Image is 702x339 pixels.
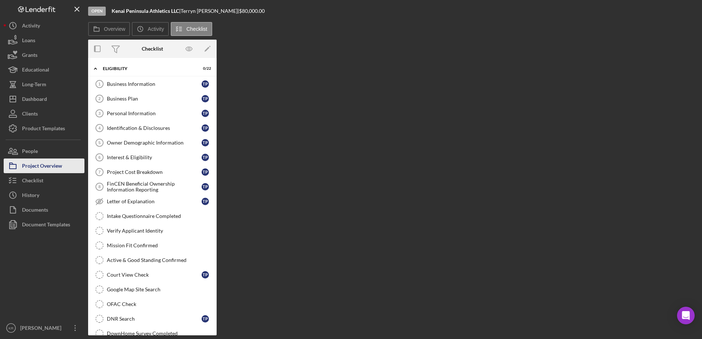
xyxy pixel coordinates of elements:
[98,155,101,160] tspan: 6
[202,154,209,161] div: T P
[4,106,84,121] button: Clients
[239,8,267,14] div: $80,000.00
[22,121,65,138] div: Product Templates
[4,158,84,173] a: Project Overview
[92,282,213,297] a: Google Map Site Search
[107,213,213,219] div: Intake Questionnaire Completed
[92,150,213,165] a: 6Interest & EligibilityTP
[107,96,202,102] div: Business Plan
[92,209,213,223] a: Intake Questionnaire Completed
[22,92,47,108] div: Dashboard
[202,168,209,176] div: T P
[181,8,239,14] div: Terryn [PERSON_NAME] |
[107,154,202,160] div: Interest & Eligibility
[22,77,46,94] div: Long-Term
[107,181,202,193] div: FinCEN Beneficial Ownership Information Reporting
[4,203,84,217] button: Documents
[107,228,213,234] div: Verify Applicant Identity
[198,66,211,71] div: 0 / 22
[92,179,213,194] a: 8FinCEN Beneficial Ownership Information ReportingTP
[148,26,164,32] label: Activity
[22,144,38,160] div: People
[202,198,209,205] div: T P
[22,203,48,219] div: Documents
[92,106,213,121] a: 3Personal InformationTP
[107,301,213,307] div: OFAC Check
[4,173,84,188] button: Checklist
[18,321,66,337] div: [PERSON_NAME]
[107,81,202,87] div: Business Information
[107,169,202,175] div: Project Cost Breakdown
[202,110,209,117] div: T P
[171,22,212,36] button: Checklist
[92,253,213,267] a: Active & Good Standing Confirmed
[98,96,101,101] tspan: 2
[677,307,695,324] div: Open Intercom Messenger
[107,198,202,204] div: Letter of Explanation
[22,18,40,35] div: Activity
[187,26,207,32] label: Checklist
[88,7,106,16] div: Open
[104,26,125,32] label: Overview
[98,111,101,116] tspan: 3
[4,92,84,106] button: Dashboard
[107,316,202,322] div: DNR Search
[98,82,101,86] tspan: 1
[92,267,213,282] a: Court View CheckTP
[92,311,213,326] a: DNR SearchTP
[98,141,101,145] tspan: 5
[4,217,84,232] button: Document Templates
[107,331,213,336] div: DownHome Survey Completed
[107,257,213,263] div: Active & Good Standing Confirmed
[107,125,202,131] div: Identification & Disclosures
[142,46,163,52] div: Checklist
[92,91,213,106] a: 2Business PlanTP
[22,33,35,50] div: Loans
[22,62,49,79] div: Educational
[4,18,84,33] button: Activity
[22,173,43,190] div: Checklist
[98,170,101,174] tspan: 7
[107,140,202,146] div: Owner Demographic Information
[4,48,84,62] button: Grants
[107,110,202,116] div: Personal Information
[4,33,84,48] a: Loans
[4,121,84,136] button: Product Templates
[107,272,202,278] div: Court View Check
[4,144,84,158] button: People
[8,326,13,330] text: KR
[22,217,70,234] div: Document Templates
[92,165,213,179] a: 7Project Cost BreakdownTP
[4,188,84,203] button: History
[202,315,209,322] div: T P
[202,124,209,132] div: T P
[202,139,209,146] div: T P
[92,77,213,91] a: 1Business InformationTP
[202,80,209,88] div: T P
[112,8,181,14] div: |
[4,62,84,77] button: Educational
[22,106,38,123] div: Clients
[22,188,39,204] div: History
[22,158,62,175] div: Project Overview
[92,121,213,135] a: 4Identification & DisclosuresTP
[4,321,84,335] button: KR[PERSON_NAME]
[92,135,213,150] a: 5Owner Demographic InformationTP
[22,48,37,64] div: Grants
[132,22,169,36] button: Activity
[4,77,84,92] button: Long-Term
[107,243,213,248] div: Mission Fit Confirmed
[98,126,101,130] tspan: 4
[92,223,213,238] a: Verify Applicant Identity
[92,194,213,209] a: Letter of ExplanationTP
